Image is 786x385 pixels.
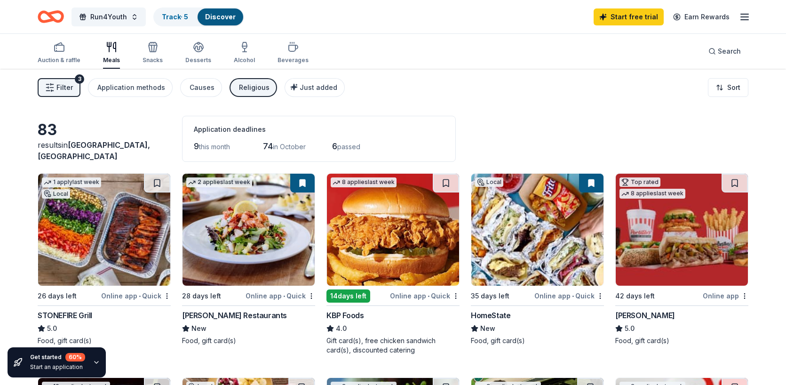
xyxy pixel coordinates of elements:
div: Auction & raffle [38,56,80,64]
a: Image for STONEFIRE Grill1 applylast weekLocal26 days leftOnline app•QuickSTONEFIRE Grill5.0Food,... [38,173,171,345]
div: Food, gift card(s) [38,336,171,345]
span: 74 [263,141,273,151]
div: results [38,139,171,162]
button: Run4Youth [71,8,146,26]
div: Beverages [278,56,309,64]
div: Online app Quick [246,290,315,302]
button: Auction & raffle [38,38,80,69]
img: Image for KBP Foods [327,174,459,286]
span: New [191,323,206,334]
button: Alcohol [234,38,255,69]
a: Track· 5 [162,13,188,21]
div: 83 [38,120,171,139]
span: Just added [300,83,337,91]
div: Local [42,189,70,199]
a: Discover [205,13,236,21]
span: in October [273,143,306,151]
span: [GEOGRAPHIC_DATA], [GEOGRAPHIC_DATA] [38,140,150,161]
div: STONEFIRE Grill [38,310,92,321]
div: Get started [30,353,85,361]
button: Desserts [185,38,211,69]
span: passed [337,143,360,151]
div: Gift card(s), free chicken sandwich card(s), discounted catering [326,336,460,355]
div: Snacks [143,56,163,64]
span: 5.0 [47,323,57,334]
span: • [139,292,141,300]
div: Online app Quick [101,290,171,302]
div: [PERSON_NAME] [615,310,675,321]
a: Image for HomeStateLocal35 days leftOnline app•QuickHomeStateNewFood, gift card(s) [471,173,604,345]
span: Run4Youth [90,11,127,23]
div: 2 applies last week [186,177,252,187]
span: • [428,292,429,300]
div: Local [475,177,503,187]
div: Top rated [619,177,660,187]
span: 6 [332,141,337,151]
button: Beverages [278,38,309,69]
button: Sort [708,78,748,97]
div: 28 days left [182,290,221,302]
div: Start an application [30,363,85,371]
button: Just added [285,78,345,97]
button: Religious [230,78,277,97]
div: Causes [190,82,214,93]
div: Application methods [97,82,165,93]
div: Food, gift card(s) [615,336,748,345]
a: Image for Portillo'sTop rated8 applieslast week42 days leftOnline app[PERSON_NAME]5.0Food, gift c... [615,173,748,345]
div: Application deadlines [194,124,444,135]
span: Search [718,46,741,57]
div: 42 days left [615,290,655,302]
div: Desserts [185,56,211,64]
a: Image for KBP Foods8 applieslast week14days leftOnline app•QuickKBP Foods4.0Gift card(s), free ch... [326,173,460,355]
div: 3 [75,74,84,84]
div: Online app Quick [390,290,460,302]
a: Start free trial [594,8,664,25]
span: Sort [727,82,740,93]
a: Earn Rewards [667,8,735,25]
span: New [480,323,495,334]
div: Food, gift card(s) [471,336,604,345]
div: Religious [239,82,270,93]
div: [PERSON_NAME] Restaurants [182,310,287,321]
div: Meals [103,56,120,64]
a: Home [38,6,64,28]
span: this month [199,143,230,151]
div: 14 days left [326,289,370,303]
img: Image for Cameron Mitchell Restaurants [183,174,315,286]
div: 35 days left [471,290,509,302]
button: Filter3 [38,78,80,97]
button: Snacks [143,38,163,69]
div: Alcohol [234,56,255,64]
span: • [572,292,574,300]
button: Causes [180,78,222,97]
a: Image for Cameron Mitchell Restaurants2 applieslast week28 days leftOnline app•Quick[PERSON_NAME]... [182,173,315,345]
span: 4.0 [336,323,347,334]
button: Search [701,42,748,61]
span: 5.0 [625,323,635,334]
span: in [38,140,150,161]
button: Track· 5Discover [153,8,244,26]
img: Image for STONEFIRE Grill [38,174,170,286]
button: Meals [103,38,120,69]
div: 60 % [65,353,85,361]
div: 26 days left [38,290,77,302]
span: Filter [56,82,73,93]
img: Image for Portillo's [616,174,748,286]
div: Online app [703,290,748,302]
span: 9 [194,141,199,151]
button: Application methods [88,78,173,97]
span: • [283,292,285,300]
div: KBP Foods [326,310,364,321]
div: 1 apply last week [42,177,101,187]
div: 8 applies last week [619,189,685,199]
div: HomeState [471,310,510,321]
div: 8 applies last week [331,177,397,187]
div: Online app Quick [534,290,604,302]
img: Image for HomeState [471,174,603,286]
div: Food, gift card(s) [182,336,315,345]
